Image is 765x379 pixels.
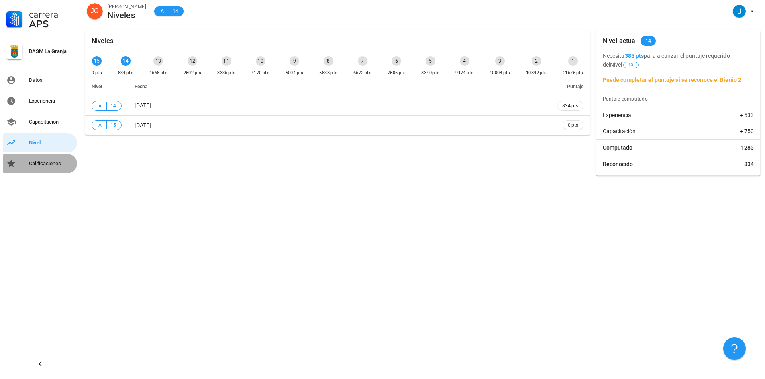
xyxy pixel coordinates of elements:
span: 15 [110,121,116,129]
div: 5838 pts [319,69,337,77]
a: Calificaciones [3,154,77,173]
div: Calificaciones [29,160,74,167]
span: A [97,121,103,129]
div: APS [29,19,74,29]
div: 9174 pts [455,69,473,77]
div: 6672 pts [353,69,371,77]
span: Puntaje [567,84,583,89]
div: Niveles [108,11,146,20]
div: 7 [358,56,367,66]
p: Necesita para alcanzar el puntaje requerido del [603,51,754,69]
div: 1 [568,56,578,66]
span: 13 [628,62,633,68]
th: Puntaje [551,77,590,96]
div: 2 [532,56,541,66]
a: Capacitación [3,112,77,132]
div: Carrera [29,10,74,19]
div: 10842 pts [526,69,547,77]
span: 14 [645,36,651,46]
a: Experiencia [3,91,77,111]
div: 8 [324,56,333,66]
span: 14 [172,7,179,15]
span: 1283 [741,144,754,152]
div: 1668 pts [149,69,167,77]
div: 5004 pts [286,69,304,77]
a: Nivel [3,133,77,152]
th: Fecha [128,77,551,96]
a: Datos [3,71,77,90]
div: Capacitación [29,119,74,125]
div: 10 [256,56,265,66]
div: 2502 pts [184,69,202,77]
div: 10008 pts [490,69,510,77]
div: avatar [87,3,103,19]
span: Reconocido [603,160,633,168]
div: Niveles [92,30,113,51]
div: 12 [188,56,197,66]
div: 6 [392,56,401,66]
div: 14 [121,56,131,66]
th: Nivel [85,77,128,96]
span: A [159,7,165,15]
span: Capacitación [603,127,636,135]
span: Experiencia [603,111,631,119]
span: + 533 [740,111,754,119]
div: Experiencia [29,98,74,104]
div: 0 pts [92,69,102,77]
div: 15 [92,56,102,66]
span: 0 pts [568,121,578,129]
b: Puede completar el puntaje si se reconoce el Bienio 2 [603,77,741,83]
span: [DATE] [135,122,151,128]
div: Datos [29,77,74,83]
span: 834 [744,160,754,168]
span: [DATE] [135,102,151,109]
span: Computado [603,144,632,152]
div: Nivel [29,140,74,146]
span: + 750 [740,127,754,135]
div: 11676 pts [563,69,583,77]
div: 7506 pts [388,69,406,77]
div: avatar [733,5,746,18]
span: JG [91,3,99,19]
div: 9 [290,56,299,66]
span: Nivel [610,61,639,68]
div: [PERSON_NAME] [108,3,146,11]
span: Nivel [92,84,102,89]
span: Fecha [135,84,147,89]
div: DASM La Granja [29,48,74,55]
div: 3 [495,56,505,66]
div: 4170 pts [251,69,269,77]
div: 8340 pts [421,69,439,77]
span: 14 [110,102,116,110]
div: Nivel actual [603,30,637,51]
div: 3336 pts [217,69,235,77]
div: Puntaje computado [600,91,760,107]
div: 11 [222,56,231,66]
b: 385 pts [625,53,644,59]
div: 834 pts [118,69,134,77]
span: A [97,102,103,110]
div: 13 [153,56,163,66]
span: 834 pts [562,102,578,110]
div: 4 [460,56,469,66]
div: 5 [426,56,435,66]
